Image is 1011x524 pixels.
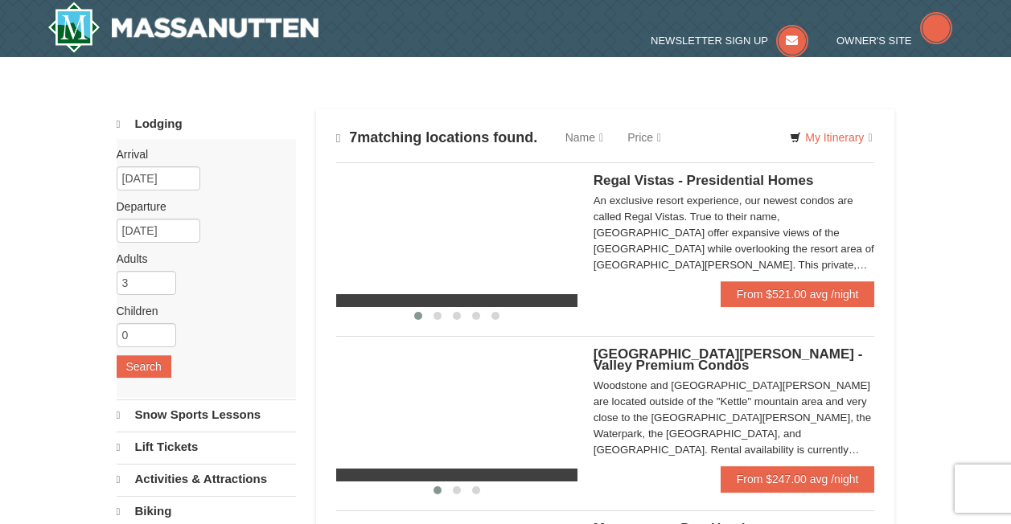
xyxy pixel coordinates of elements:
a: From $521.00 avg /night [721,281,875,307]
span: Regal Vistas - Presidential Homes [594,173,814,188]
a: Name [553,121,615,154]
a: Price [615,121,673,154]
a: Lift Tickets [117,432,296,462]
a: Snow Sports Lessons [117,399,296,430]
span: Newsletter Sign Up [651,35,768,47]
a: Massanutten Resort [47,2,319,53]
img: Massanutten Resort Logo [47,2,319,53]
div: An exclusive resort experience, our newest condos are called Regal Vistas. True to their name, [G... [594,193,875,273]
label: Arrival [117,146,284,162]
a: Activities & Attractions [117,464,296,494]
span: [GEOGRAPHIC_DATA][PERSON_NAME] - Valley Premium Condos [594,346,863,373]
a: From $247.00 avg /night [721,466,875,492]
a: Lodging [117,109,296,139]
label: Children [117,303,284,319]
a: Owner's Site [836,35,952,47]
a: My Itinerary [779,125,882,149]
a: Newsletter Sign Up [651,35,808,47]
span: Owner's Site [836,35,912,47]
button: Search [117,355,171,378]
label: Adults [117,251,284,267]
div: Woodstone and [GEOGRAPHIC_DATA][PERSON_NAME] are located outside of the "Kettle" mountain area an... [594,378,875,458]
label: Departure [117,199,284,215]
